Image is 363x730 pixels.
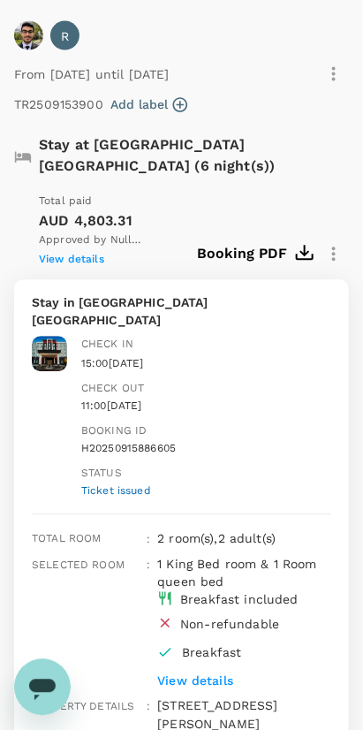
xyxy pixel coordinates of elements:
span: Total room [32,533,102,545]
span: : [147,701,150,713]
div: Breakfast included [180,591,299,609]
p: TR2509153900 [14,96,103,114]
p: Stay in [GEOGRAPHIC_DATA] [GEOGRAPHIC_DATA] [32,294,331,330]
span: Property details [32,701,134,713]
button: Booking PDF [197,240,312,270]
div: Status [81,466,331,483]
span: 2 room(s) , 2 adult(s) [157,532,276,546]
span: 15:00[DATE] [81,358,144,370]
span: : [147,559,150,572]
span: View details [39,254,104,266]
span: Approved by [39,232,150,250]
div: H20250915886605 [81,441,331,459]
p: Breakfast [182,644,290,662]
div: Ticket issued [81,483,331,501]
img: avatar-673d91e4a1763.jpeg [14,21,43,50]
div: 11:00[DATE] [81,399,331,416]
iframe: Button to launch messaging window [14,659,71,716]
img: Hampton Inn Stes Thunder Bay [32,337,67,372]
button: Add label [110,96,187,114]
div: Check in [81,337,331,354]
div: Non-refundable [180,616,279,634]
p: 1 King Bed room & 1 Room queen bed [157,556,329,591]
span: Total paid [39,195,93,208]
div: Check out [81,381,331,399]
span: : [147,534,150,546]
p: View details [157,673,329,690]
span: Selected room [32,559,125,572]
p: R [61,27,69,45]
p: AUD 4,803.31 [39,211,197,232]
div: Booking ID [81,423,331,441]
p: Stay at [GEOGRAPHIC_DATA] [GEOGRAPHIC_DATA] (6 night(s)) [39,135,318,178]
p: From [DATE] until [DATE] [14,65,170,83]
